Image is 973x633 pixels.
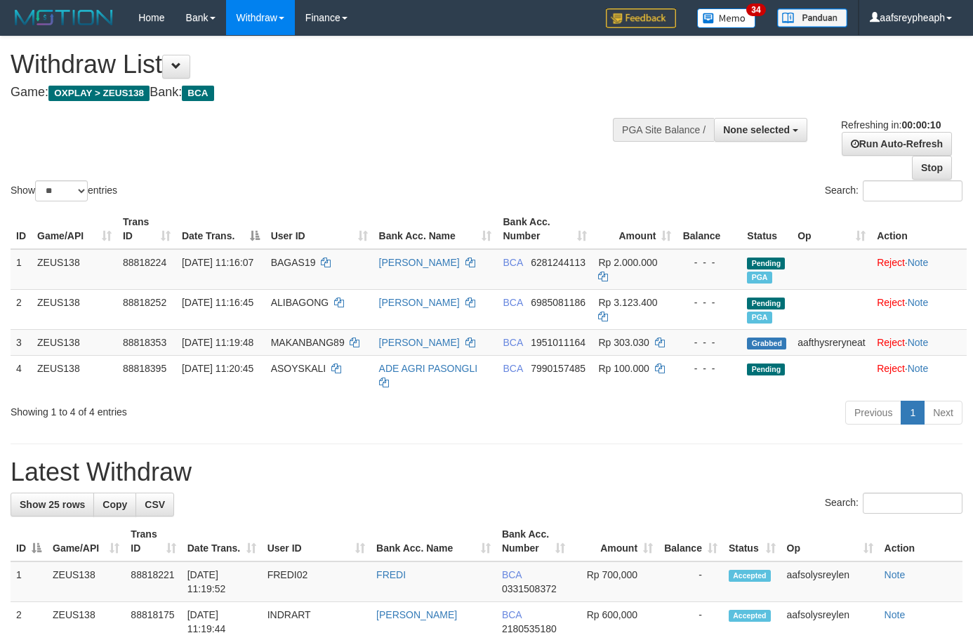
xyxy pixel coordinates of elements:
span: ALIBAGONG [271,297,329,308]
th: Balance [677,209,741,249]
span: BCA [503,363,522,374]
div: - - - [682,255,736,269]
span: Pending [747,258,785,269]
h1: Latest Withdraw [11,458,962,486]
div: Showing 1 to 4 of 4 entries [11,399,395,419]
span: Copy 7990157485 to clipboard [531,363,585,374]
img: Feedback.jpg [606,8,676,28]
a: Reject [877,363,905,374]
th: Op: activate to sort column ascending [792,209,871,249]
a: Run Auto-Refresh [842,132,952,156]
td: ZEUS138 [32,329,117,355]
a: Next [924,401,962,425]
span: Accepted [729,610,771,622]
th: Action [871,209,967,249]
span: 34 [746,4,765,16]
a: [PERSON_NAME] [379,337,460,348]
span: Show 25 rows [20,499,85,510]
span: BCA [503,297,522,308]
a: 1 [901,401,925,425]
a: Reject [877,257,905,268]
td: ZEUS138 [47,561,125,602]
th: Amount: activate to sort column ascending [571,521,658,561]
th: User ID: activate to sort column ascending [265,209,373,249]
td: · [871,249,967,290]
div: - - - [682,361,736,375]
span: 88818353 [123,337,166,348]
a: Note [885,609,906,620]
div: PGA Site Balance / [613,118,714,142]
span: Rp 303.030 [598,337,649,348]
td: · [871,355,967,395]
span: Marked by aafsolysreylen [747,312,772,324]
th: Bank Acc. Name: activate to sort column ascending [371,521,496,561]
img: MOTION_logo.png [11,7,117,28]
h1: Withdraw List [11,51,635,79]
a: CSV [135,493,174,517]
span: CSV [145,499,165,510]
th: Game/API: activate to sort column ascending [32,209,117,249]
span: [DATE] 11:20:45 [182,363,253,374]
img: panduan.png [777,8,847,27]
td: 3 [11,329,32,355]
label: Search: [825,493,962,514]
th: Amount: activate to sort column ascending [593,209,677,249]
a: Reject [877,337,905,348]
div: - - - [682,295,736,309]
th: Balance: activate to sort column ascending [658,521,723,561]
input: Search: [863,493,962,514]
td: 4 [11,355,32,395]
td: [DATE] 11:19:52 [182,561,262,602]
span: Copy 6985081186 to clipboard [531,297,585,308]
td: ZEUS138 [32,289,117,329]
span: Marked by aafsolysreylen [747,272,772,284]
span: BCA [503,257,522,268]
a: [PERSON_NAME] [376,609,457,620]
span: Grabbed [747,338,786,349]
td: aafthysreryneat [792,329,871,355]
button: None selected [714,118,807,142]
th: Trans ID: activate to sort column ascending [117,209,176,249]
span: 88818252 [123,297,166,308]
span: Copy 6281244113 to clipboard [531,257,585,268]
td: ZEUS138 [32,355,117,395]
div: - - - [682,335,736,349]
span: OXPLAY > ZEUS138 [48,86,150,101]
td: Rp 700,000 [571,561,658,602]
td: FREDI02 [262,561,371,602]
span: Pending [747,364,785,375]
a: Stop [912,156,952,180]
th: ID: activate to sort column descending [11,521,47,561]
td: - [658,561,723,602]
a: Previous [845,401,901,425]
td: aafsolysreylen [781,561,879,602]
span: None selected [723,124,790,135]
a: FREDI [376,569,406,580]
th: Status: activate to sort column ascending [723,521,781,561]
a: ADE AGRI PASONGLI [379,363,478,374]
label: Search: [825,180,962,201]
a: [PERSON_NAME] [379,297,460,308]
span: Refreshing in: [841,119,941,131]
a: Note [908,257,929,268]
a: Reject [877,297,905,308]
td: 1 [11,561,47,602]
span: [DATE] 11:16:45 [182,297,253,308]
span: Copy [102,499,127,510]
th: Status [741,209,792,249]
strong: 00:00:10 [901,119,941,131]
th: Action [879,521,962,561]
span: ASOYSKALI [271,363,326,374]
th: Date Trans.: activate to sort column ascending [182,521,262,561]
a: Note [885,569,906,580]
span: Pending [747,298,785,309]
span: Accepted [729,570,771,582]
a: Show 25 rows [11,493,94,517]
span: BCA [502,569,522,580]
span: Copy 1951011164 to clipboard [531,337,585,348]
td: · [871,329,967,355]
span: BAGAS19 [271,257,316,268]
span: BCA [182,86,213,101]
th: Date Trans.: activate to sort column descending [176,209,265,249]
label: Show entries [11,180,117,201]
